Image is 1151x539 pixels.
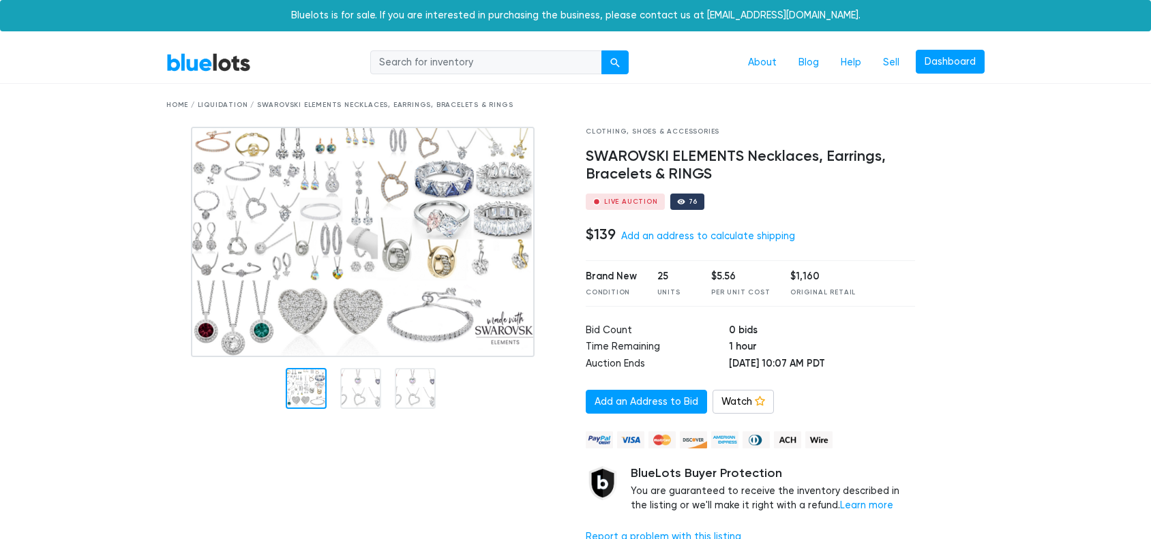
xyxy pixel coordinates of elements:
[648,431,676,448] img: mastercard-42073d1d8d11d6635de4c079ffdb20a4f30a903dc55d1612383a1b395dd17f39.png
[689,198,698,205] div: 76
[872,50,910,76] a: Sell
[711,431,738,448] img: american_express-ae2a9f97a040b4b41f6397f7637041a5861d5f99d0716c09922aba4e24c8547d.png
[729,339,914,356] td: 1 hour
[680,431,707,448] img: discover-82be18ecfda2d062aad2762c1ca80e2d36a4073d45c9e0ffae68cd515fbd3d32.png
[657,269,691,284] div: 25
[830,50,872,76] a: Help
[743,431,770,448] img: diners_club-c48f30131b33b1bb0e5d0e2dbd43a8bea4cb12cb2961413e2f4250e06c020426.png
[586,226,616,243] h4: $139
[916,50,985,74] a: Dashboard
[586,356,729,373] td: Auction Ends
[729,356,914,373] td: [DATE] 10:07 AM PDT
[840,499,893,511] a: Learn more
[729,323,914,340] td: 0 bids
[166,100,985,110] div: Home / Liquidation / SWAROVSKI ELEMENTS Necklaces, Earrings, Bracelets & RINGS
[586,269,637,284] div: Brand New
[788,50,830,76] a: Blog
[711,269,770,284] div: $5.56
[586,323,729,340] td: Bid Count
[790,288,856,298] div: Original Retail
[737,50,788,76] a: About
[166,52,251,72] a: BlueLots
[713,390,774,414] a: Watch
[631,466,915,481] h5: BlueLots Buyer Protection
[586,431,613,448] img: paypal_credit-80455e56f6e1299e8d57f40c0dcee7b8cd4ae79b9eccbfc37e2480457ba36de9.png
[586,148,915,183] h4: SWAROVSKI ELEMENTS Necklaces, Earrings, Bracelets & RINGS
[586,339,729,356] td: Time Remaining
[774,431,801,448] img: ach-b7992fed28a4f97f893c574229be66187b9afb3f1a8d16a4691d3d3140a8ab00.png
[586,466,620,500] img: buyer_protection_shield-3b65640a83011c7d3ede35a8e5a80bfdfaa6a97447f0071c1475b91a4b0b3d01.png
[370,50,602,75] input: Search for inventory
[631,466,915,513] div: You are guaranteed to receive the inventory described in the listing or we'll make it right with ...
[790,269,856,284] div: $1,160
[604,198,658,205] div: Live Auction
[617,431,644,448] img: visa-79caf175f036a155110d1892330093d4c38f53c55c9ec9e2c3a54a56571784bb.png
[586,127,915,137] div: Clothing, Shoes & Accessories
[711,288,770,298] div: Per Unit Cost
[657,288,691,298] div: Units
[805,431,833,448] img: wire-908396882fe19aaaffefbd8e17b12f2f29708bd78693273c0e28e3a24408487f.png
[586,288,637,298] div: Condition
[191,127,535,357] img: 9c02e030-718d-4316-97ef-101b1b3fb52d-1750375936.png
[586,390,707,414] a: Add an Address to Bid
[621,230,795,242] a: Add an address to calculate shipping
